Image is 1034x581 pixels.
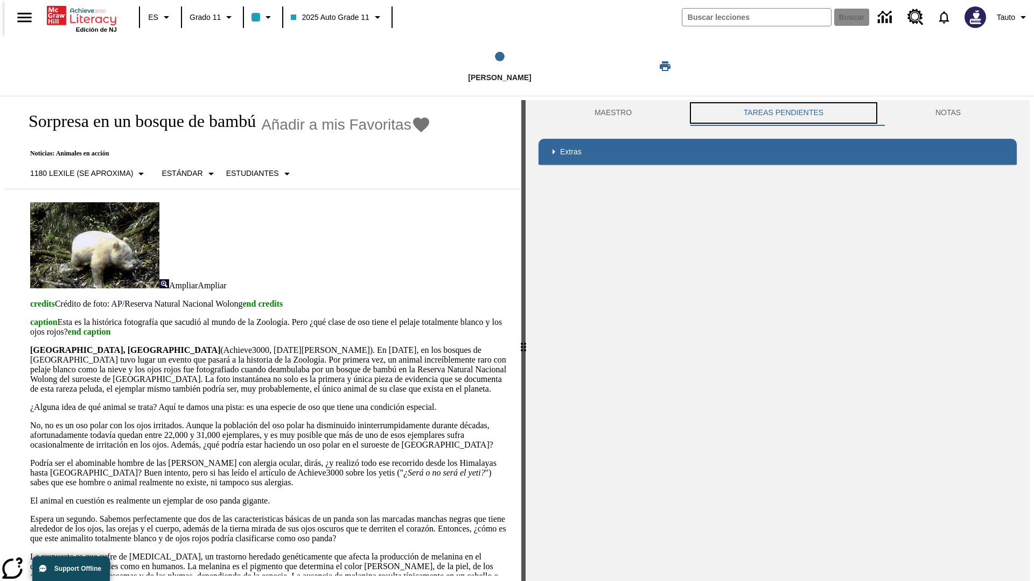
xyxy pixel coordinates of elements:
button: El color de la clase es azul claro. Cambiar el color de la clase. [247,8,279,27]
p: El animal en cuestión es realmente un ejemplar de oso panda gigante. [30,496,508,506]
span: 2025 Auto Grade 11 [291,12,369,23]
em: ¿Será o no será el yeti? [403,468,485,477]
div: Pulsa la tecla de intro o la barra espaciadora y luego presiona las flechas de derecha e izquierd... [521,100,526,581]
p: (Achieve3000, [DATE][PERSON_NAME]). En [DATE], en los bosques de [GEOGRAPHIC_DATA] tuvo lugar un ... [30,345,508,394]
button: Imprimir [648,56,682,76]
span: [PERSON_NAME] [468,73,531,82]
button: Abrir el menú lateral [9,2,40,33]
p: Crédito de foto: AP/Reserva Natural Nacional Wolong [30,299,508,309]
p: Noticias: Animales en acción [17,150,431,158]
p: No, no es un oso polar con los ojos irritados. Aunque la población del oso polar ha disminuido in... [30,421,508,450]
a: Centro de información [871,3,901,32]
span: end caption [68,327,111,336]
button: Support Offline [32,556,110,581]
span: Support Offline [54,565,101,572]
span: Edición de NJ [76,26,117,33]
p: 1180 Lexile (Se aproxima) [30,168,133,179]
p: Espera un segundo. Sabemos perfectamente que dos de las caracteristicas básicas de un panda son l... [30,514,508,543]
span: caption [30,317,58,327]
button: TAREAS PENDIENTES [688,100,879,126]
p: Estudiantes [226,168,279,179]
div: Instructional Panel Tabs [539,100,1017,126]
div: Portada [47,4,117,33]
button: Escoja un nuevo avatar [958,3,993,31]
a: Notificaciones [930,3,958,31]
div: Extras [539,139,1017,165]
img: Ampliar [159,279,169,288]
span: Ampliar [198,281,226,290]
span: credits [30,299,55,308]
h1: Sorpresa en un bosque de bambú [17,111,256,131]
p: Podría ser el abominable hombre de las [PERSON_NAME] con alergia ocular, dirás, ¿y realizó todo e... [30,458,508,487]
span: Grado 11 [190,12,221,23]
input: Buscar campo [682,9,831,26]
p: ¿Alguna idea de qué animal se trata? Aquí te damos una pista: es una especie de oso que tiene una... [30,402,508,412]
button: Clase: 2025 Auto Grade 11, Selecciona una clase [287,8,388,27]
span: Tauto [997,12,1015,23]
img: los pandas albinos en China a veces son confundidos con osos polares [30,202,159,288]
strong: [GEOGRAPHIC_DATA], [GEOGRAPHIC_DATA] [30,345,220,355]
img: Avatar [965,6,986,28]
button: Tipo de apoyo, Estándar [157,164,221,183]
p: Extras [560,146,582,158]
div: reading [4,100,521,576]
button: Grado: Grado 11, Elige un grado [185,8,240,27]
button: Añadir a mis Favoritas - Sorpresa en un bosque de bambú [261,115,431,134]
button: Perfil/Configuración [993,8,1034,27]
span: Añadir a mis Favoritas [261,116,411,133]
span: ES [148,12,158,23]
button: Lenguaje: ES, Selecciona un idioma [143,8,178,27]
div: activity [526,100,1030,581]
span: end credits [242,299,283,308]
p: Esta es la histórica fotografía que sacudió al mundo de la Zoología. Pero ¿qué clase de oso tiene... [30,317,508,337]
span: Ampliar [169,281,198,290]
a: Centro de recursos, Se abrirá en una pestaña nueva. [901,3,930,32]
p: Estándar [162,168,202,179]
button: Lee step 1 of 1 [360,37,639,96]
button: NOTAS [879,100,1017,126]
button: Seleccione Lexile, 1180 Lexile (Se aproxima) [26,164,152,183]
button: Seleccionar estudiante [222,164,298,183]
button: Maestro [539,100,688,126]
